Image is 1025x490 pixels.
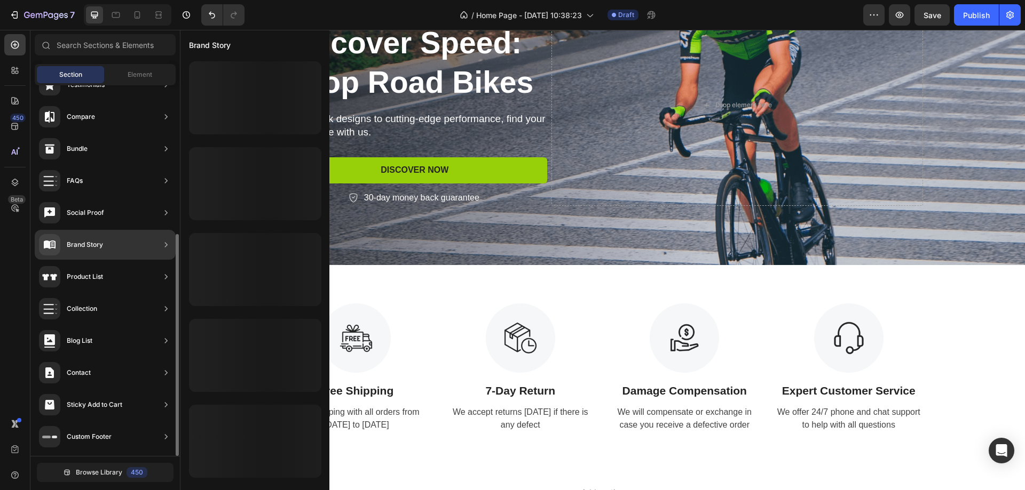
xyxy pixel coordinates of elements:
button: Browse Library450 [37,463,174,482]
div: 450 [127,467,147,478]
iframe: Design area [180,30,1025,490]
p: Free Shipping [104,352,250,369]
button: Save [914,4,950,26]
span: Home Page - [DATE] 10:38:23 [476,10,582,21]
div: We will compensate or exchange in case you receive a defective order [431,375,579,403]
div: Product List [67,271,103,282]
img: Alt Image [634,274,704,343]
div: Compare [67,111,95,122]
img: Alt Image [470,274,539,343]
div: Publish [963,10,990,21]
div: 450 [10,114,26,122]
div: Drop element here [535,71,592,79]
div: Collection [67,303,97,314]
span: Section [59,70,82,79]
span: Browse Library [76,468,122,477]
p: Damage Compensation [432,352,578,369]
button: 7 [4,4,80,26]
p: 7 [70,9,75,21]
div: Undo/Redo [201,4,245,26]
p: 7-Day Return [267,352,414,369]
div: Open Intercom Messenger [989,438,1014,463]
div: Beta [8,195,26,204]
div: We offer 24/7 phone and chat support to help with all questions [595,375,743,403]
button: Publish [954,4,999,26]
span: Element [128,70,152,79]
p: Expert Customer Service [596,352,742,369]
span: Add section [397,456,448,468]
div: Discover Now [201,135,269,146]
div: Sticky Add to Cart [67,399,122,410]
div: Custom Footer [67,431,112,442]
span: / [471,10,474,21]
div: FAQs [67,175,83,186]
div: Social Proof [67,207,104,218]
img: Alt Image [306,274,375,343]
div: We accept returns [DATE] if there is any defect [266,375,415,403]
div: Brand Story [67,239,103,250]
img: Alt Image [141,274,211,343]
p: From sleek designs to cutting-edge performance, find your perfect ride with us. [104,83,367,109]
span: Draft [618,10,634,20]
span: Save [924,11,941,20]
div: Bundle [67,143,88,154]
input: Search Sections & Elements [35,34,176,55]
p: 30-day money back guarantee [184,162,299,174]
div: Free shipping with all orders from [DATE] to [DATE] [102,375,251,403]
div: Contact [67,367,91,378]
div: Blog List [67,335,92,346]
button: Discover Now [102,127,368,154]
